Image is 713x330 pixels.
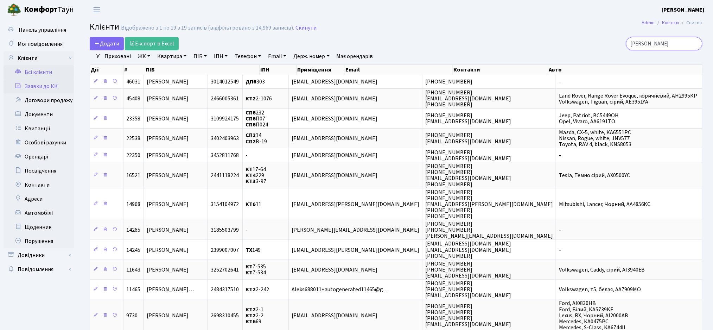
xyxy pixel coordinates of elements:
[246,115,256,123] b: СП6
[425,89,511,108] span: [PHONE_NUMBER] [EMAIL_ADDRESS][DOMAIN_NAME] [PHONE_NUMBER]
[559,172,630,179] span: Tesla, Темно сірий, AX0500YC
[246,200,261,208] span: 11
[211,172,239,179] span: 2441118224
[211,95,239,102] span: 2466005361
[211,226,239,234] span: 3185503799
[90,37,124,50] a: Додати
[147,78,189,86] span: [PERSON_NAME]
[4,192,74,206] a: Адреси
[125,37,179,50] a: Експорт в Excel
[126,246,140,254] span: 14245
[126,78,140,86] span: 46031
[147,151,189,159] span: [PERSON_NAME]
[631,15,713,30] nav: breadcrumb
[4,248,74,262] a: Довідники
[559,286,641,293] span: Volkswagen, т5, белая, АА7909МО
[292,95,377,102] span: [EMAIL_ADDRESS][DOMAIN_NAME]
[559,151,561,159] span: -
[246,306,263,325] span: 2-1 2-2 69
[126,95,140,102] span: 45408
[147,95,189,102] span: [PERSON_NAME]
[292,151,377,159] span: [EMAIL_ADDRESS][DOMAIN_NAME]
[292,78,377,86] span: [EMAIL_ADDRESS][DOMAIN_NAME]
[559,226,561,234] span: -
[90,21,119,33] span: Клієнти
[246,172,256,179] b: КТ4
[4,220,74,234] a: Щоденник
[102,50,134,62] a: Приховані
[559,112,619,125] span: Jeep, Patriot, BC5449OH Opel, Vivaro, AA6191TO
[232,50,264,62] a: Телефон
[246,306,256,313] b: КТ2
[4,122,74,136] a: Квитанції
[90,65,123,75] th: Дії
[4,79,74,93] a: Заявки до КК
[147,226,189,234] span: [PERSON_NAME]
[4,23,74,37] a: Панель управління
[292,200,419,208] span: [EMAIL_ADDRESS][PERSON_NAME][DOMAIN_NAME]
[211,200,239,208] span: 3154104972
[4,164,74,178] a: Посвідчення
[147,172,189,179] span: [PERSON_NAME]
[425,162,511,188] span: [PHONE_NUMBER] [PHONE_NUMBER] [EMAIL_ADDRESS][DOMAIN_NAME] [PHONE_NUMBER]
[126,135,140,142] span: 22538
[4,107,74,122] a: Документи
[147,286,194,293] span: [PERSON_NAME]…
[679,19,702,27] li: Список
[246,132,267,145] span: 14 В-19
[642,19,655,26] a: Admin
[292,135,377,142] span: [EMAIL_ADDRESS][DOMAIN_NAME]
[559,266,645,274] span: Volkswagen, Caddy, сірий, АІ3940ЕВ
[246,286,256,293] b: КТ2
[246,138,256,145] b: СП2
[4,206,74,220] a: Автомобілі
[7,3,21,17] img: logo.png
[425,78,472,86] span: [PHONE_NUMBER]
[246,78,265,86] span: 303
[88,4,106,15] button: Переключити навігацію
[425,220,553,240] span: [PHONE_NUMBER] [PHONE_NUMBER] [PERSON_NAME][EMAIL_ADDRESS][DOMAIN_NAME]
[154,50,189,62] a: Квартира
[4,150,74,164] a: Орендарі
[126,266,140,274] span: 11643
[211,115,239,123] span: 3109924175
[246,286,269,293] span: 2-242
[4,262,74,276] a: Повідомлення
[559,78,561,86] span: -
[211,151,239,159] span: 3452811768
[425,112,511,125] span: [PHONE_NUMBER] [EMAIL_ADDRESS][DOMAIN_NAME]
[246,121,256,129] b: СП6
[123,65,145,75] th: #
[246,269,253,277] b: КТ
[246,95,256,102] b: КТ2
[147,200,189,208] span: [PERSON_NAME]
[425,132,511,145] span: [PHONE_NUMBER] [EMAIL_ADDRESS][DOMAIN_NAME]
[662,19,679,26] a: Клієнти
[211,50,230,62] a: ІПН
[246,318,256,325] b: КТ6
[211,266,239,274] span: 3252702641
[18,40,63,48] span: Мої повідомлення
[246,263,266,276] span: 7-535 7-534
[211,78,239,86] span: 3014012549
[334,50,376,62] a: Має орендарів
[291,50,332,62] a: Держ. номер
[662,6,705,14] a: [PERSON_NAME]
[126,172,140,179] span: 16521
[94,40,119,48] span: Додати
[246,200,256,208] b: КТ6
[126,286,140,293] span: 11465
[246,109,268,129] span: 232 П07 П024
[425,188,553,220] span: [PHONE_NUMBER] [PHONE_NUMBER] [EMAIL_ADDRESS][PERSON_NAME][DOMAIN_NAME] [PHONE_NUMBER] [PHONE_NUM...
[292,266,377,274] span: [EMAIL_ADDRESS][DOMAIN_NAME]
[425,280,511,299] span: [PHONE_NUMBER] [PHONE_NUMBER] [EMAIL_ADDRESS][DOMAIN_NAME]
[425,303,511,328] span: [PHONE_NUMBER] [PHONE_NUMBER] [PHONE_NUMBER] [EMAIL_ADDRESS][DOMAIN_NAME]
[211,246,239,254] span: 2399007007
[191,50,210,62] a: ПІБ
[4,178,74,192] a: Контакти
[126,226,140,234] span: 14265
[297,65,345,75] th: Приміщення
[246,166,266,185] span: 17-64 229 3-97
[260,65,297,75] th: ІПН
